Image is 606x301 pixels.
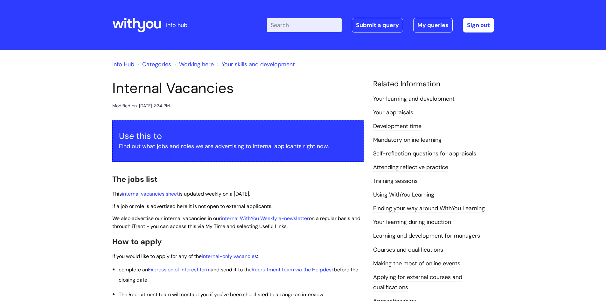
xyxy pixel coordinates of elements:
[119,291,323,298] span: The Recruitment team will contact you if you've been shortlisted to arrange an interview
[122,190,179,197] a: internal vacancies sheet
[136,59,171,69] li: Solution home
[373,260,460,268] a: Making the most of online events
[119,266,148,273] span: complete an
[119,141,357,151] p: Find out what jobs and roles we are advertising to internal applicants right now.
[373,204,485,213] a: Finding your way around WithYou Learning
[215,59,295,69] li: Your skills and development
[373,136,442,144] a: Mandatory online learning
[112,215,360,230] span: We also advertise our internal vacancies in our on a regular basis and through iTrent - you can a...
[267,18,342,32] input: Search
[373,232,480,240] a: Learning and development for managers
[179,61,214,68] a: Working here
[112,61,134,68] a: Info Hub
[373,191,434,199] a: Using WithYou Learning
[166,20,187,30] p: info hub
[112,190,250,197] span: This is updated weekly on a [DATE].
[373,122,421,131] a: Development time
[142,61,171,68] a: Categories
[373,80,494,89] h4: Related Information
[373,163,448,172] a: Attending reflective practice
[373,95,455,103] a: Your learning and development
[119,266,358,283] span: and send it to the before the c
[119,131,357,141] h3: Use this to
[373,177,418,185] a: Training sessions
[221,215,309,222] a: internal WithYou Weekly e-newsletter
[148,266,211,273] a: Expression of Interest form
[222,61,295,68] a: Your skills and development
[112,80,364,97] h1: Internal Vacancies
[373,218,451,226] a: Your learning during induction
[352,18,403,32] a: Submit a query
[373,246,443,254] a: Courses and qualifications
[413,18,453,32] a: My queries
[122,276,147,283] span: losing date
[112,174,157,184] span: The jobs list
[112,203,272,210] span: If a job or role is advertised here it is not open to external applicants.
[112,253,258,260] span: If you would like to apply for any of the :
[373,109,413,117] a: Your appraisals
[112,237,162,247] span: How to apply
[173,59,214,69] li: Working here
[202,253,257,260] a: internal-only vacancies
[112,102,170,110] div: Modified on: [DATE] 2:34 PM
[463,18,494,32] a: Sign out
[373,273,462,292] a: Applying for external courses and qualifications
[373,150,476,158] a: Self-reflection questions for appraisals
[252,266,334,273] a: Recruitment team via the Helpdesk
[267,18,494,32] div: | -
